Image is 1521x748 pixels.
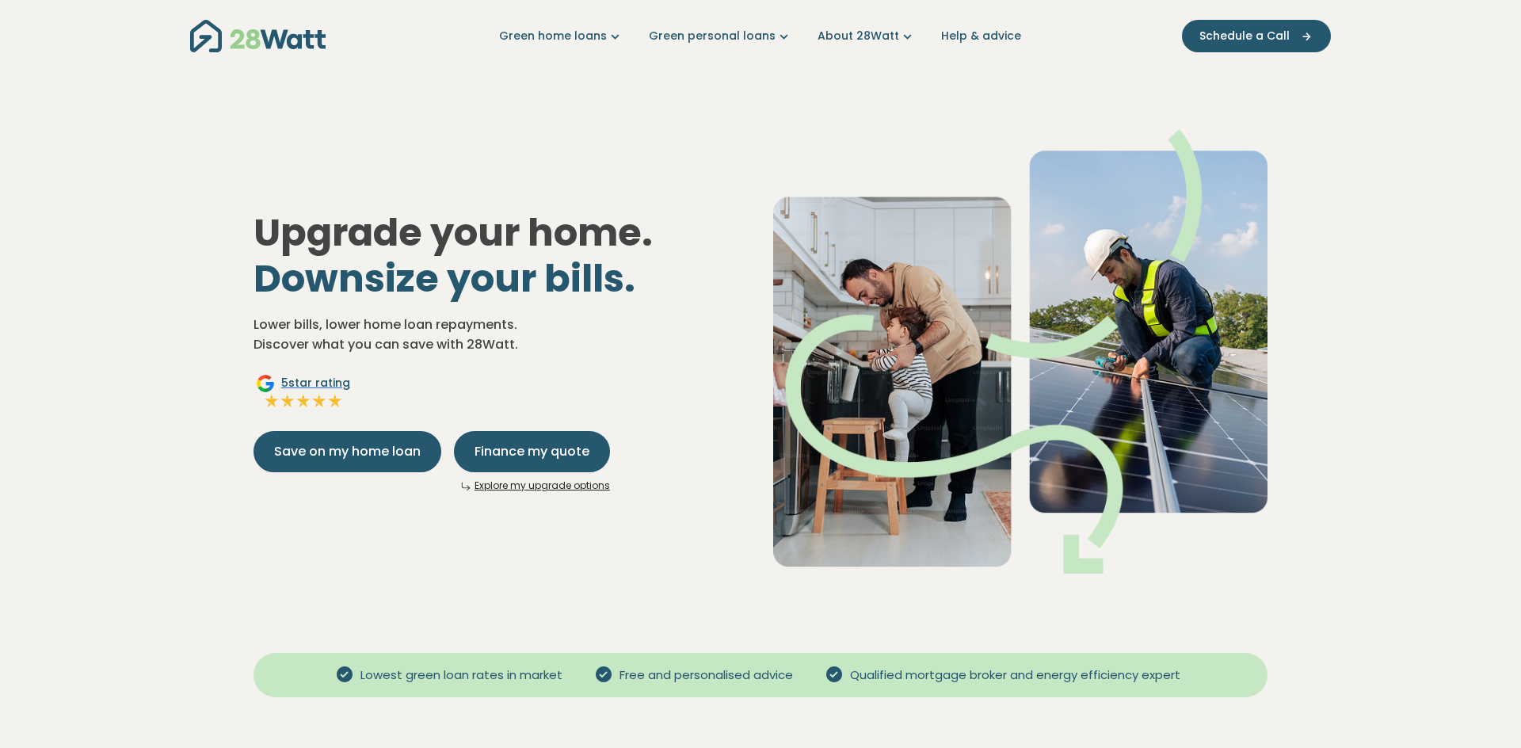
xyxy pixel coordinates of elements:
[311,393,327,409] img: Full star
[253,431,441,472] button: Save on my home loan
[253,374,353,412] a: Google5star ratingFull starFull starFull starFull starFull star
[818,28,916,44] a: About 28Watt
[253,252,635,305] span: Downsize your bills.
[941,28,1021,44] a: Help & advice
[1182,20,1331,52] button: Schedule a Call
[475,479,610,492] a: Explore my upgrade options
[454,431,610,472] button: Finance my quote
[281,375,350,391] span: 5 star rating
[190,16,1331,56] nav: Main navigation
[327,393,343,409] img: Full star
[280,393,295,409] img: Full star
[295,393,311,409] img: Full star
[256,374,275,393] img: Google
[649,28,792,44] a: Green personal loans
[475,442,589,461] span: Finance my quote
[844,666,1187,685] span: Qualified mortgage broker and energy efficiency expert
[613,666,799,685] span: Free and personalised advice
[190,20,326,52] img: 28Watt
[354,666,569,685] span: Lowest green loan rates in market
[253,210,748,301] h1: Upgrade your home.
[274,442,421,461] span: Save on my home loan
[499,28,623,44] a: Green home loans
[1199,28,1290,44] span: Schedule a Call
[253,315,748,355] p: Lower bills, lower home loan repayments. Discover what you can save with 28Watt.
[264,393,280,409] img: Full star
[773,129,1267,574] img: Dad helping toddler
